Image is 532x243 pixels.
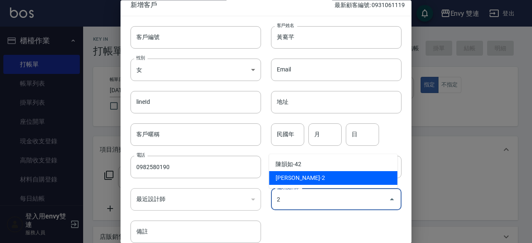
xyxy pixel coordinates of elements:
label: 性別 [136,55,145,61]
li: 陳韻如-42 [269,157,397,171]
button: Close [385,193,399,206]
span: 新增客戶 [131,1,335,9]
div: 女 [131,59,261,81]
label: 電話 [136,152,145,159]
li: [PERSON_NAME]-2 [269,171,397,185]
p: 最新顧客編號: 0931061119 [335,1,405,10]
label: 客戶姓名 [277,22,294,29]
